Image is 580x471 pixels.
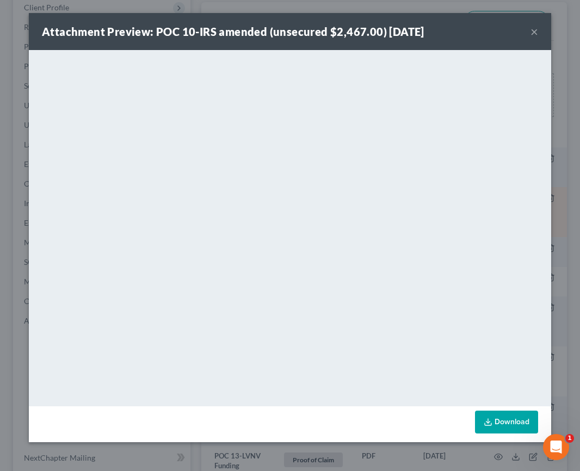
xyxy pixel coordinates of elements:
a: Download [475,411,538,433]
button: × [530,25,538,38]
iframe: <object ng-attr-data='[URL][DOMAIN_NAME]' type='application/pdf' width='100%' height='650px'></ob... [29,50,551,404]
span: 1 [565,434,574,443]
strong: Attachment Preview: POC 10-IRS amended (unsecured $2,467.00) [DATE] [42,25,424,38]
iframe: Intercom live chat [543,434,569,460]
